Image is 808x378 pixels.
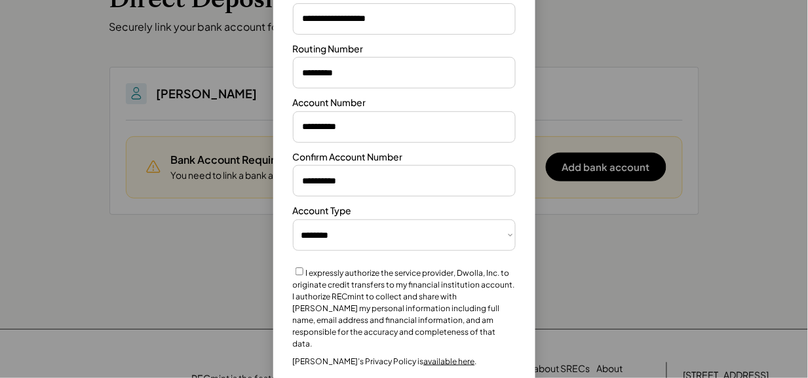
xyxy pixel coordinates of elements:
div: [PERSON_NAME]’s Privacy Policy is . [293,356,477,367]
div: Confirm Account Number [293,151,403,164]
div: Account Type [293,204,352,217]
label: I expressly authorize the service provider, Dwolla, Inc. to originate credit transfers to my fina... [293,268,515,349]
div: Routing Number [293,43,364,56]
a: available here [424,356,475,366]
div: Account Number [293,96,366,109]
